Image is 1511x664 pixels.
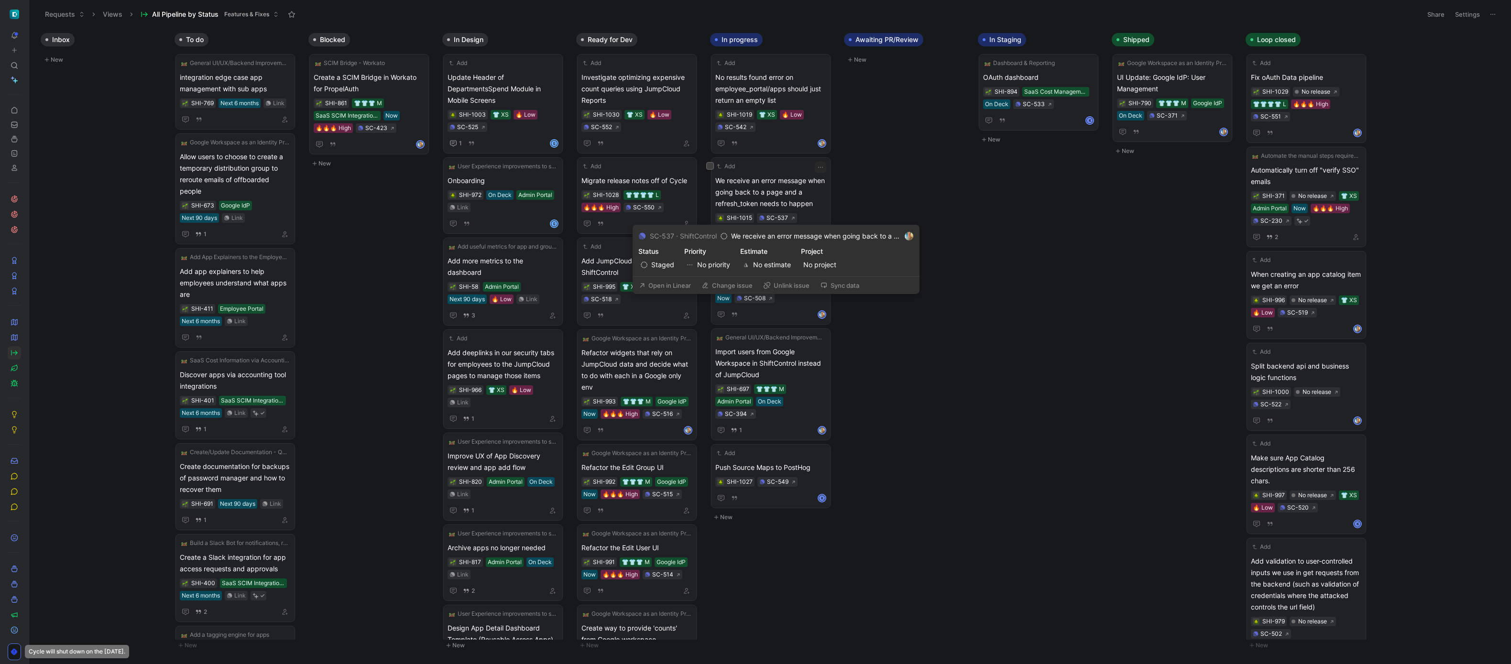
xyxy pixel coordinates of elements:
[584,193,590,198] img: 🌱
[191,304,213,314] div: SHI-411
[816,279,864,292] button: Sync data
[316,123,351,133] div: 🔥🔥🔥 High
[221,396,284,405] div: SaaS SCIM Integrations
[175,351,295,439] a: 🛤️SaaS Cost Information via Accounting IntegrationsDiscover apps via accounting tool integrations...
[443,329,563,429] a: AddAdd deeplinks in our security tabs for employees to the JumpCloud pages to manage those items👕...
[457,122,478,132] div: SC-525
[1313,204,1348,213] div: 🔥🔥🔥 High
[983,58,1056,68] button: 🛤️Dashboard & Reporting
[320,35,345,44] span: Blocked
[220,98,259,108] div: Next 6 months
[551,140,558,147] div: E
[41,33,75,46] button: Inbox
[190,252,289,262] span: Add App Explainers to the Employee Portal
[1354,130,1361,136] img: avatar
[308,158,435,169] button: New
[1193,98,1222,108] div: Google IdP
[485,282,519,292] div: Admin Portal
[458,162,557,171] span: User Experience improvements to support Google workspace as an IdP
[591,334,691,343] span: Google Workspace as an Identity Provider (IdP) Integration
[511,385,531,395] div: 🔥 Low
[458,242,557,251] span: Add useful metrics for app and group membership changes
[182,305,188,312] button: 🌱
[803,259,836,271] span: No project
[448,58,469,68] button: Add
[584,112,590,118] img: 🌱
[1260,112,1281,121] div: SC-551
[718,216,723,221] img: 🪲
[801,259,839,271] button: No project
[1261,151,1360,161] span: Automate the manual steps required to finish onboarding a customer after org creation
[1119,100,1126,107] button: 🌱
[1247,251,1366,339] a: AddWhen creating an app catalog item we get an error👕 XS🔥 LowSC-519avatar
[1023,99,1045,109] div: SC-533
[1252,153,1258,159] img: 🛤️
[385,111,398,120] div: Now
[492,294,512,304] div: 🔥 Low
[182,100,188,107] button: 🌱
[181,140,187,145] img: 🛤️
[744,294,766,303] div: SC-508
[1247,147,1366,247] a: 🛤️Automate the manual steps required to finish onboarding a customer after org creationAutomatica...
[449,163,455,169] img: 🛤️
[180,151,291,197] span: Allow users to choose to create a temporary distribution group to reroute emails of offboarded pe...
[905,232,913,240] img: avatar
[649,110,669,120] div: 🔥 Low
[471,313,475,318] span: 3
[715,175,826,209] span: We receive an error message when going back to a page and a refresh_token needs to happen
[697,279,757,292] button: Change issue
[641,259,674,271] span: Staged
[727,213,752,223] div: SHI-1015
[1253,308,1273,317] div: 🔥 Low
[577,54,697,153] a: AddInvestigate optimizing expensive count queries using JumpCloud Reports👕 XS🔥 LowSC-552
[985,89,991,95] img: 🌱
[231,213,243,223] div: Link
[577,329,697,440] a: 🛤️Google Workspace as an Identity Provider (IdP) IntegrationRefactor widgets that rely on JumpClo...
[1253,99,1286,109] div: 👕👕👕👕 L
[1253,193,1259,199] button: 🌱
[583,283,590,290] div: 🌱
[1341,295,1357,305] div: 👕 XS
[1253,297,1259,304] button: 🪲
[583,111,590,118] div: 🌱
[1354,326,1361,332] img: avatar
[743,259,791,271] span: No estimate
[182,203,188,209] img: 🌱
[459,141,462,146] span: 1
[193,229,208,239] button: 1
[782,110,802,120] div: 🔥 Low
[365,123,387,133] div: SC-423
[993,58,1055,68] span: Dashboard & Reporting
[449,244,455,250] img: 🛤️
[443,54,563,153] a: AddUpdate Header of DepartmentsSpend Module in Mobile Screens👕 XS🔥 LowSC-5251E
[635,279,695,292] button: Open in Linear
[715,72,826,106] span: No results found error on employee_portal/apps should just return an empty list
[315,60,321,66] img: 🛤️
[181,358,187,363] img: 🛤️
[314,72,425,95] span: Create a SCIM Bridge in Workato for PropelAuth
[136,7,283,22] button: All Pipeline by StatusFeatures & Fixes
[454,35,483,44] span: In Design
[641,261,647,268] svg: Backlog
[1260,216,1282,226] div: SC-230
[819,311,825,318] img: avatar
[1293,99,1328,109] div: 🔥🔥🔥 High
[1253,389,1259,395] button: 🌱
[622,282,638,292] div: 👕 XS
[1251,151,1362,161] button: 🛤️Automate the manual steps required to finish onboarding a customer after org creation
[583,192,590,198] button: 🌱
[1119,111,1142,120] div: On Deck
[715,333,826,342] button: 🛤️General UI/UX/Backend Improvements
[191,98,214,108] div: SHI-769
[844,54,970,65] button: New
[1253,88,1259,95] div: 🌱
[593,282,615,292] div: SHI-995
[224,10,269,19] span: Features & Fixes
[180,252,291,262] button: 🛤️Add App Explainers to the Employee Portal
[204,231,207,237] span: 1
[1451,8,1484,21] button: Settings
[983,72,1094,83] span: OAuth dashboard
[316,100,322,107] button: 🌱
[488,190,512,200] div: On Deck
